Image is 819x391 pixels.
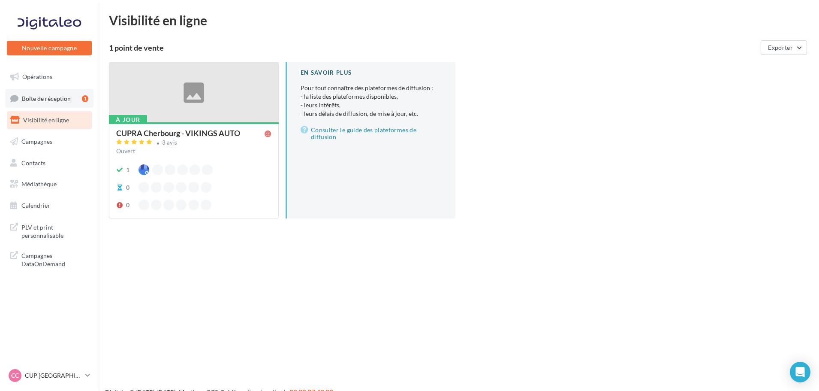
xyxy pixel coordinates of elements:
div: 1 [126,166,129,174]
div: 3 avis [162,140,178,145]
div: 0 [126,201,129,209]
li: - leurs intérêts, [301,101,442,109]
li: - la liste des plateformes disponibles, [301,92,442,101]
div: Open Intercom Messenger [790,362,810,382]
span: Campagnes [21,138,52,145]
div: À jour [109,115,147,124]
div: Visibilité en ligne [109,14,809,27]
span: Ouvert [116,147,135,155]
a: Consulter le guide des plateformes de diffusion [301,125,442,142]
a: Campagnes DataOnDemand [5,246,93,272]
li: - leurs délais de diffusion, de mise à jour, etc. [301,109,442,118]
p: Pour tout connaître des plateformes de diffusion : [301,84,442,118]
span: Boîte de réception [22,94,71,102]
a: Médiathèque [5,175,93,193]
a: Visibilité en ligne [5,111,93,129]
button: Exporter [761,40,807,55]
span: Médiathèque [21,180,57,188]
span: CC [11,371,19,380]
a: 3 avis [116,138,271,149]
div: En savoir plus [301,69,442,77]
button: Nouvelle campagne [7,41,92,55]
span: Exporter [768,44,793,51]
a: Calendrier [5,197,93,215]
p: CUP [GEOGRAPHIC_DATA] [25,371,82,380]
a: CC CUP [GEOGRAPHIC_DATA] [7,367,92,384]
span: Visibilité en ligne [23,116,69,124]
a: PLV et print personnalisable [5,218,93,243]
span: Opérations [22,73,52,80]
div: 0 [126,183,129,192]
span: Calendrier [21,202,50,209]
a: Opérations [5,68,93,86]
div: 1 point de vente [109,44,757,52]
a: Contacts [5,154,93,172]
a: Boîte de réception1 [5,89,93,108]
span: Campagnes DataOnDemand [21,250,88,268]
div: 1 [82,95,88,102]
div: CUPRA Cherbourg - VIKINGS AUTO [116,129,240,137]
a: Campagnes [5,133,93,151]
span: PLV et print personnalisable [21,221,88,240]
span: Contacts [21,159,45,166]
